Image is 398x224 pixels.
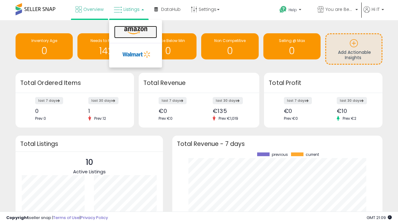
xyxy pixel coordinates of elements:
label: last 7 days [284,97,312,104]
span: current [306,152,319,157]
a: Inventory Age 0 [16,33,73,59]
h3: Total Profit [269,79,378,87]
a: Non Competitive 0 [201,33,258,59]
span: Hi IT [372,6,380,12]
h3: Total Revenue [143,79,255,87]
span: BB Price Below Min [151,38,185,43]
span: Prev: €2 [340,116,359,121]
h1: 142 [81,46,132,56]
i: Get Help [279,6,287,13]
div: €0 [284,108,319,114]
strong: Copyright [6,215,29,221]
label: last 7 days [35,97,63,104]
span: Prev: €0 [159,116,173,121]
h1: 0 [204,46,255,56]
span: 2025-10-6 21:09 GMT [367,215,392,221]
span: Non Competitive [214,38,246,43]
label: last 30 days [337,97,367,104]
span: Inventory Age [31,38,57,43]
a: Help [275,1,312,20]
span: DataHub [161,6,181,12]
span: You are Beautiful (IT) [326,6,354,12]
span: previous [272,152,288,157]
div: €10 [337,108,372,114]
p: 10 [73,156,106,168]
span: Prev: €0 [284,116,298,121]
h3: Total Ordered Items [20,79,129,87]
span: Prev: 12 [91,116,109,121]
a: Needs to Reprice 142 [77,33,135,59]
a: Privacy Policy [81,215,108,221]
a: Hi IT [363,6,384,20]
div: 1 [88,108,123,114]
span: Listings [123,6,140,12]
span: Active Listings [73,168,106,175]
span: Overview [83,6,104,12]
h1: 0 [19,46,70,56]
div: 0 [35,108,70,114]
a: BB Price Below Min 0 [139,33,197,59]
label: last 7 days [159,97,187,104]
h3: Total Listings [20,142,158,146]
a: Terms of Use [53,215,80,221]
span: Selling @ Max [279,38,305,43]
label: last 30 days [213,97,243,104]
a: Selling @ Max 0 [263,33,321,59]
span: Prev: 0 [35,116,46,121]
a: Add Actionable Insights [326,34,382,64]
h1: 0 [142,46,193,56]
span: Prev: €1,019 [215,116,241,121]
h1: 0 [266,46,317,56]
div: €135 [213,108,248,114]
span: Needs to Reprice [90,38,122,43]
label: last 30 days [88,97,118,104]
span: Add Actionable Insights [338,49,371,61]
div: €0 [159,108,194,114]
span: Help [289,7,297,12]
div: seller snap | | [6,215,108,221]
h3: Total Revenue - 7 days [177,142,378,146]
